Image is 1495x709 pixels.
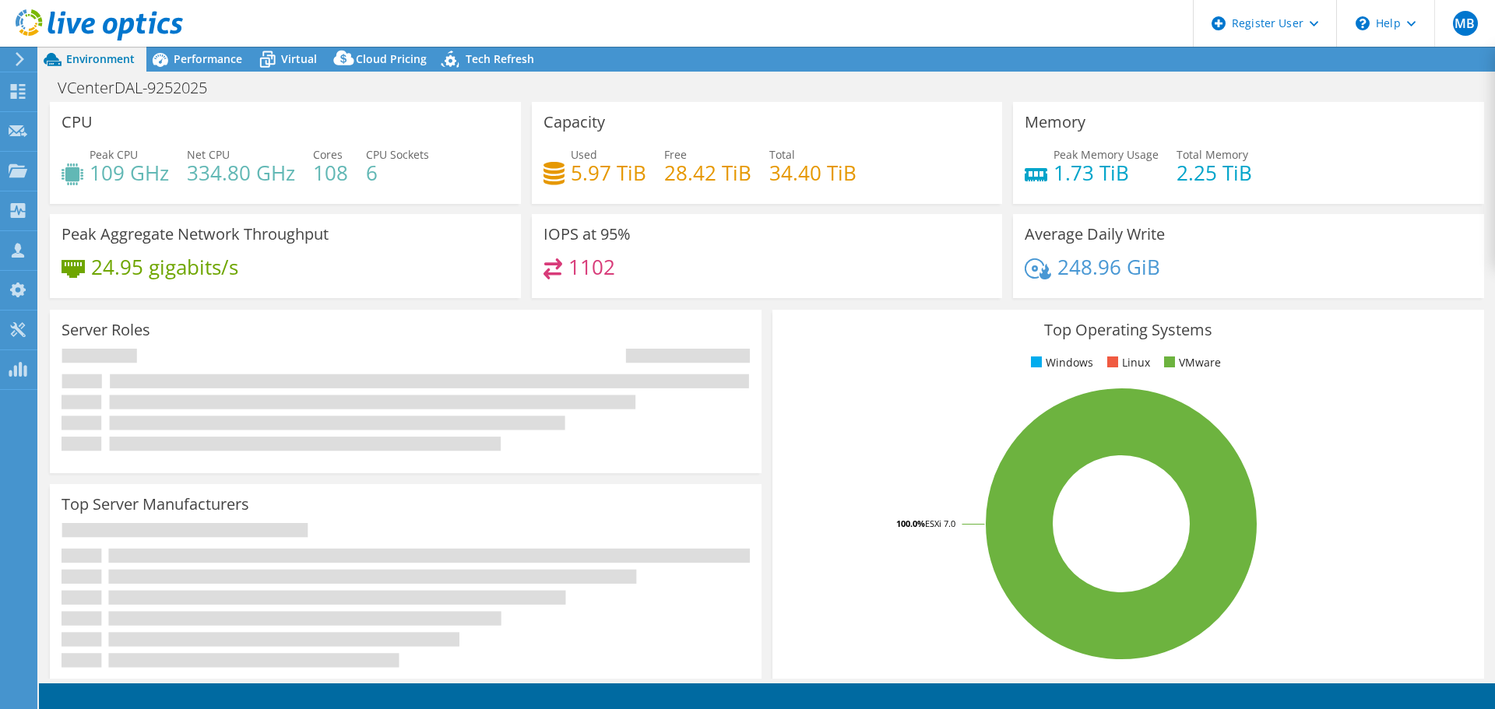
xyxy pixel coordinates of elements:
[90,164,169,181] h4: 109 GHz
[1103,354,1150,371] li: Linux
[769,147,795,162] span: Total
[62,226,329,243] h3: Peak Aggregate Network Throughput
[187,147,230,162] span: Net CPU
[571,147,597,162] span: Used
[568,258,615,276] h4: 1102
[62,496,249,513] h3: Top Server Manufacturers
[174,51,242,66] span: Performance
[466,51,534,66] span: Tech Refresh
[62,114,93,131] h3: CPU
[366,164,429,181] h4: 6
[784,321,1472,339] h3: Top Operating Systems
[313,164,348,181] h4: 108
[1027,354,1093,371] li: Windows
[66,51,135,66] span: Environment
[62,321,150,339] h3: Server Roles
[769,164,857,181] h4: 34.40 TiB
[356,51,427,66] span: Cloud Pricing
[543,226,631,243] h3: IOPS at 95%
[925,518,955,529] tspan: ESXi 7.0
[1177,147,1248,162] span: Total Memory
[90,147,138,162] span: Peak CPU
[543,114,605,131] h3: Capacity
[1054,164,1159,181] h4: 1.73 TiB
[1453,11,1478,36] span: MB
[187,164,295,181] h4: 334.80 GHz
[1025,226,1165,243] h3: Average Daily Write
[571,164,646,181] h4: 5.97 TiB
[1057,258,1160,276] h4: 248.96 GiB
[313,147,343,162] span: Cores
[664,147,687,162] span: Free
[281,51,317,66] span: Virtual
[1356,16,1370,30] svg: \n
[51,79,231,97] h1: VCenterDAL-9252025
[1177,164,1252,181] h4: 2.25 TiB
[896,518,925,529] tspan: 100.0%
[1160,354,1221,371] li: VMware
[366,147,429,162] span: CPU Sockets
[1054,147,1159,162] span: Peak Memory Usage
[91,258,238,276] h4: 24.95 gigabits/s
[1025,114,1085,131] h3: Memory
[664,164,751,181] h4: 28.42 TiB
